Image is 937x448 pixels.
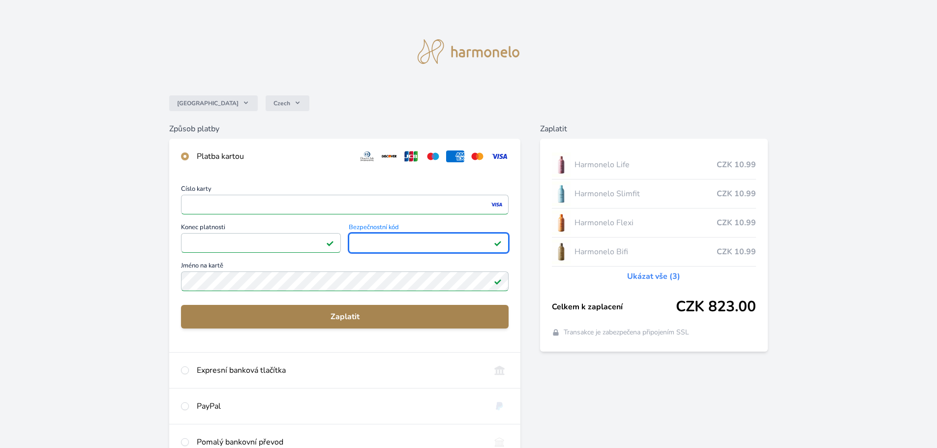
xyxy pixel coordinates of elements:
img: SLIMFIT_se_stinem_x-lo.jpg [552,181,571,206]
img: logo.svg [418,39,520,64]
input: Jméno na kartěPlatné pole [181,271,509,291]
span: CZK 10.99 [717,188,756,200]
img: onlineBanking_CZ.svg [490,364,509,376]
img: mc.svg [468,150,486,162]
img: paypal.svg [490,400,509,412]
span: CZK 10.99 [717,246,756,258]
img: CLEAN_LIFE_se_stinem_x-lo.jpg [552,152,571,177]
span: Zaplatit [189,311,501,323]
button: Zaplatit [181,305,509,329]
span: CZK 10.99 [717,159,756,171]
img: Platné pole [494,239,502,247]
h6: Zaplatit [540,123,768,135]
img: diners.svg [358,150,376,162]
span: Konec platnosti [181,224,341,233]
img: visa [490,200,503,209]
a: Ukázat vše (3) [627,270,680,282]
span: Harmonelo Slimfit [574,188,717,200]
span: Bezpečnostní kód [349,224,509,233]
span: Celkem k zaplacení [552,301,676,313]
img: Platné pole [326,239,334,247]
span: Číslo karty [181,186,509,195]
img: maestro.svg [424,150,442,162]
span: Transakce je zabezpečena připojením SSL [564,328,689,337]
iframe: Iframe pro bezpečnostní kód [353,236,504,250]
div: Platba kartou [197,150,350,162]
div: Expresní banková tlačítka [197,364,483,376]
img: bankTransfer_IBAN.svg [490,436,509,448]
img: amex.svg [446,150,464,162]
h6: Způsob platby [169,123,520,135]
span: Jméno na kartě [181,263,509,271]
span: Harmonelo Flexi [574,217,717,229]
button: [GEOGRAPHIC_DATA] [169,95,258,111]
img: discover.svg [380,150,398,162]
div: PayPal [197,400,483,412]
span: Czech [273,99,290,107]
iframe: Iframe pro datum vypršení platnosti [185,236,336,250]
button: Czech [266,95,309,111]
span: CZK 10.99 [717,217,756,229]
img: CLEAN_FLEXI_se_stinem_x-hi_(1)-lo.jpg [552,210,571,235]
span: [GEOGRAPHIC_DATA] [177,99,239,107]
img: visa.svg [490,150,509,162]
img: Platné pole [494,277,502,285]
img: CLEAN_BIFI_se_stinem_x-lo.jpg [552,239,571,264]
div: Pomalý bankovní převod [197,436,483,448]
span: Harmonelo Life [574,159,717,171]
iframe: Iframe pro číslo karty [185,198,504,211]
img: jcb.svg [402,150,421,162]
span: Harmonelo Bifi [574,246,717,258]
span: CZK 823.00 [676,298,756,316]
